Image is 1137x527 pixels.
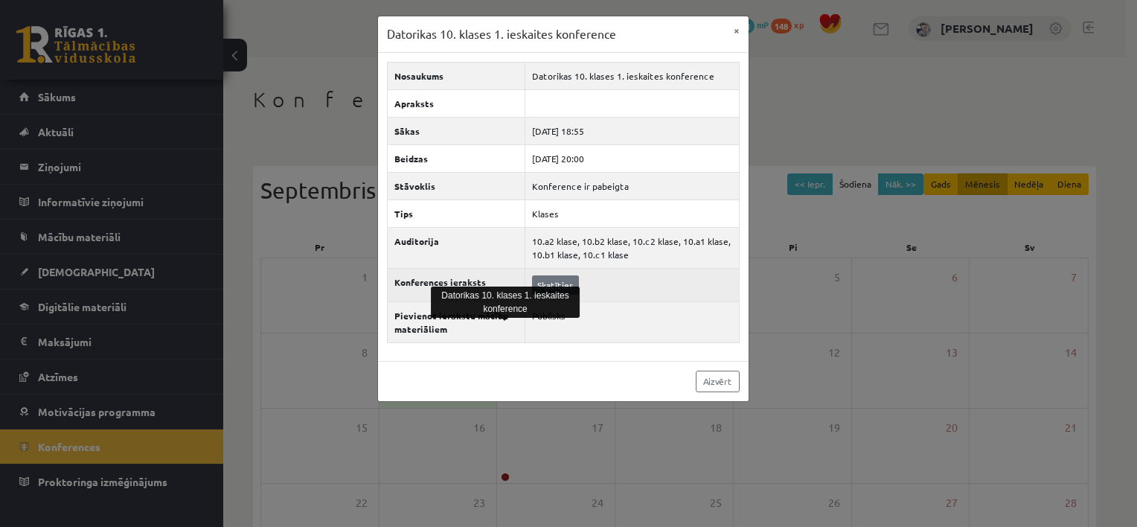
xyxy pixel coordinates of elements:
th: Pievienot ierakstu mācību materiāliem [387,301,525,342]
td: [DATE] 20:00 [525,144,739,172]
td: 10.a2 klase, 10.b2 klase, 10.c2 klase, 10.a1 klase, 10.b1 klase, 10.c1 klase [525,227,739,268]
a: Skatīties [532,275,579,295]
td: [DATE] 18:55 [525,117,739,144]
td: Datorikas 10. klases 1. ieskaites konference [525,62,739,89]
th: Apraksts [387,89,525,117]
th: Konferences ieraksts [387,268,525,301]
th: Tips [387,199,525,227]
th: Beidzas [387,144,525,172]
th: Stāvoklis [387,172,525,199]
td: Publisks [525,301,739,342]
th: Sākas [387,117,525,144]
td: Klases [525,199,739,227]
a: Aizvērt [696,371,740,392]
h3: Datorikas 10. klases 1. ieskaites konference [387,25,616,43]
div: Datorikas 10. klases 1. ieskaites konference [431,287,580,318]
button: × [725,16,749,45]
th: Auditorija [387,227,525,268]
td: Konference ir pabeigta [525,172,739,199]
th: Nosaukums [387,62,525,89]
